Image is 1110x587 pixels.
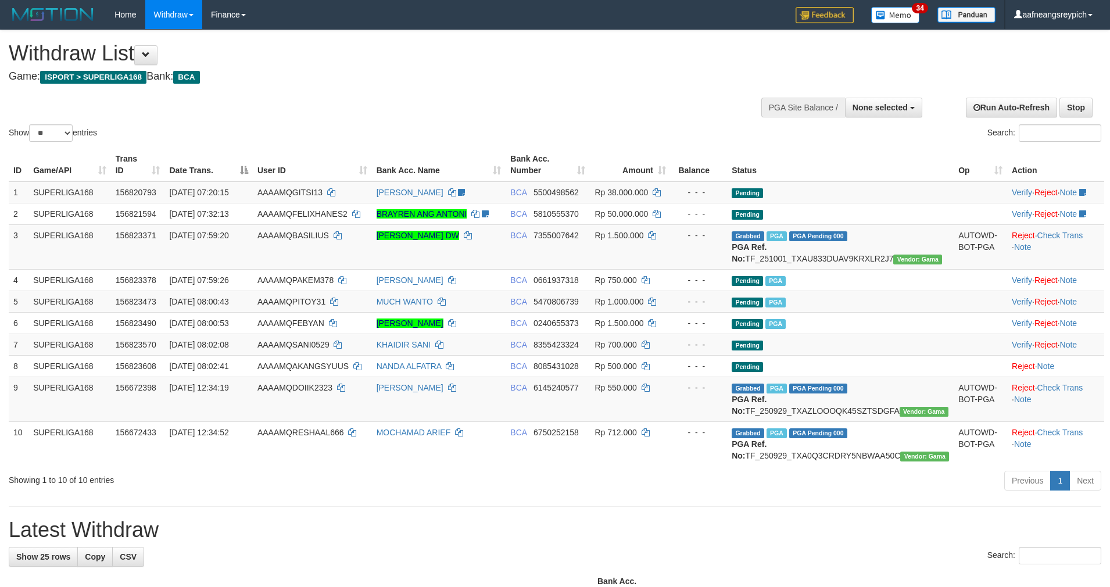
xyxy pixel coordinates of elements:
[595,383,636,392] span: Rp 550.000
[9,71,728,83] h4: Game: Bank:
[9,124,97,142] label: Show entries
[28,334,111,355] td: SUPERLIGA168
[590,148,671,181] th: Amount: activate to sort column ascending
[595,340,636,349] span: Rp 700.000
[1014,395,1032,404] a: Note
[1012,428,1035,437] a: Reject
[1034,275,1058,285] a: Reject
[377,209,467,219] a: BRAYREN ANG ANTONI
[1069,471,1101,491] a: Next
[9,355,28,377] td: 8
[1037,361,1055,371] a: Note
[1012,361,1035,371] a: Reject
[533,318,579,328] span: Copy 0240655373 to clipboard
[954,377,1007,421] td: AUTOWD-BOT-PGA
[732,210,763,220] span: Pending
[912,3,928,13] span: 34
[937,7,996,23] img: panduan.png
[732,298,763,307] span: Pending
[765,319,786,329] span: Marked by aafnonsreyleab
[761,98,845,117] div: PGA Site Balance /
[510,275,527,285] span: BCA
[767,428,787,438] span: Marked by aafsoycanthlai
[595,188,648,197] span: Rp 38.000.000
[1034,297,1058,306] a: Reject
[169,297,228,306] span: [DATE] 08:00:43
[732,276,763,286] span: Pending
[796,7,854,23] img: Feedback.jpg
[1007,421,1104,466] td: · ·
[675,274,722,286] div: - - -
[116,318,156,328] span: 156823490
[169,209,228,219] span: [DATE] 07:32:13
[1034,188,1058,197] a: Reject
[28,421,111,466] td: SUPERLIGA168
[533,361,579,371] span: Copy 8085431028 to clipboard
[377,383,443,392] a: [PERSON_NAME]
[1014,242,1032,252] a: Note
[1007,269,1104,291] td: · ·
[767,231,787,241] span: Marked by aafnonsreyleab
[257,231,329,240] span: AAAAMQBASILIUS
[533,428,579,437] span: Copy 6750252158 to clipboard
[377,428,451,437] a: MOCHAMAD ARIEF
[120,552,137,561] span: CSV
[9,42,728,65] h1: Withdraw List
[675,382,722,393] div: - - -
[9,6,97,23] img: MOTION_logo.png
[675,339,722,350] div: - - -
[595,209,648,219] span: Rp 50.000.000
[1007,355,1104,377] td: ·
[9,312,28,334] td: 6
[900,452,949,461] span: Vendor URL: https://trx31.1velocity.biz
[9,377,28,421] td: 9
[1014,439,1032,449] a: Note
[1012,383,1035,392] a: Reject
[28,203,111,224] td: SUPERLIGA168
[85,552,105,561] span: Copy
[1037,231,1083,240] a: Check Trans
[595,275,636,285] span: Rp 750.000
[1012,231,1035,240] a: Reject
[533,188,579,197] span: Copy 5500498562 to clipboard
[377,231,459,240] a: [PERSON_NAME] DW
[966,98,1057,117] a: Run Auto-Refresh
[595,297,643,306] span: Rp 1.000.000
[954,148,1007,181] th: Op: activate to sort column ascending
[533,383,579,392] span: Copy 6145240577 to clipboard
[40,71,146,84] span: ISPORT > SUPERLIGA168
[116,340,156,349] span: 156823570
[675,208,722,220] div: - - -
[29,124,73,142] select: Showentries
[510,340,527,349] span: BCA
[533,209,579,219] span: Copy 5810555370 to clipboard
[595,361,636,371] span: Rp 500.000
[1007,312,1104,334] td: · ·
[1060,297,1077,306] a: Note
[257,275,334,285] span: AAAAMQPAKEM378
[732,428,764,438] span: Grabbed
[9,181,28,203] td: 1
[675,360,722,372] div: - - -
[987,124,1101,142] label: Search:
[9,148,28,181] th: ID
[9,224,28,269] td: 3
[732,242,767,263] b: PGA Ref. No:
[116,428,156,437] span: 156672433
[893,255,942,264] span: Vendor URL: https://trx31.1velocity.biz
[377,275,443,285] a: [PERSON_NAME]
[377,361,442,371] a: NANDA ALFATRA
[671,148,727,181] th: Balance
[257,318,324,328] span: AAAAMQFEBYAN
[533,231,579,240] span: Copy 7355007642 to clipboard
[1007,291,1104,312] td: · ·
[510,361,527,371] span: BCA
[732,341,763,350] span: Pending
[510,428,527,437] span: BCA
[510,188,527,197] span: BCA
[169,275,228,285] span: [DATE] 07:59:26
[169,231,228,240] span: [DATE] 07:59:20
[533,275,579,285] span: Copy 0661937318 to clipboard
[173,71,199,84] span: BCA
[675,230,722,241] div: - - -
